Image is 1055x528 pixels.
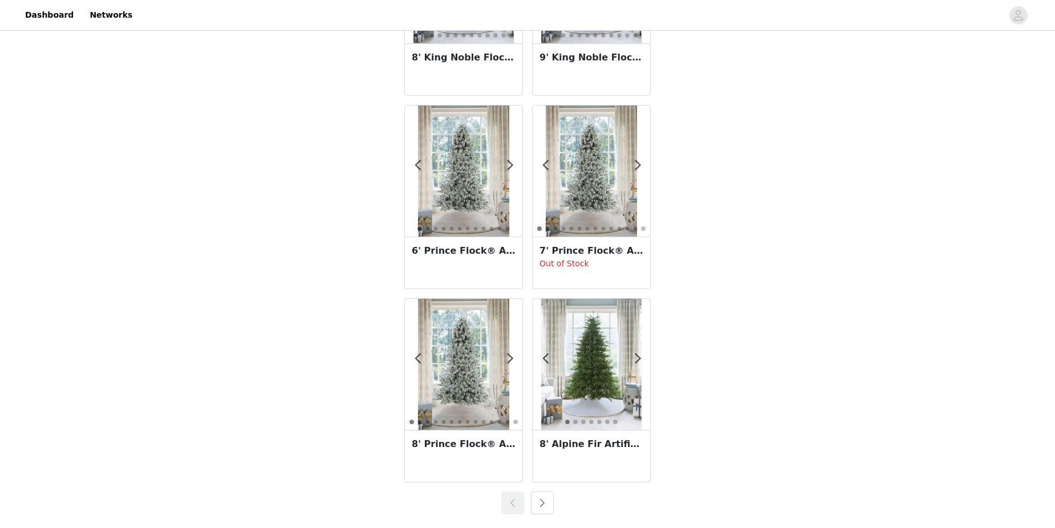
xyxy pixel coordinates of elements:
[573,419,578,425] button: 2
[616,33,622,38] button: 10
[497,226,502,231] button: 11
[545,226,550,231] button: 2
[481,419,486,425] button: 10
[581,419,586,425] button: 3
[413,33,419,38] button: 1
[585,33,590,38] button: 6
[537,226,542,231] button: 1
[473,226,478,231] button: 8
[509,33,514,38] button: 13
[425,226,431,231] button: 2
[445,33,451,38] button: 5
[640,226,646,231] button: 14
[539,437,643,451] h3: 8' Alpine Fir Artificial Christmas Tree Unlit
[608,33,614,38] button: 9
[624,226,630,231] button: 12
[83,2,139,28] a: Networks
[593,33,598,38] button: 7
[469,33,474,38] button: 8
[493,33,498,38] button: 11
[624,33,630,38] button: 11
[546,105,638,237] img: King of Christmas 7' Prince Flock® Artificial Christmas Tree with 400 Warm White LED Lights
[569,33,574,38] button: 4
[461,33,466,38] button: 7
[1013,6,1024,25] div: avatar
[501,33,506,38] button: 12
[453,33,458,38] button: 6
[18,2,80,28] a: Dashboard
[505,419,510,425] button: 13
[417,226,423,231] button: 1
[600,226,606,231] button: 9
[553,33,558,38] button: 2
[485,33,490,38] button: 10
[497,419,502,425] button: 12
[433,226,439,231] button: 3
[473,419,478,425] button: 9
[429,33,435,38] button: 3
[418,105,510,237] img: King of Christmas 6' Prince Flock® Artificial Christmas Tree with 350 Warm White LED Lights
[569,226,574,231] button: 5
[545,33,550,38] button: 1
[565,419,570,425] button: 1
[593,226,598,231] button: 8
[433,419,439,425] button: 4
[505,226,510,231] button: 12
[604,419,610,425] button: 6
[600,33,606,38] button: 8
[412,437,516,451] h3: 8' Prince Flock® Artificial Christmas Tree with 550 Warm White LED Lights
[632,226,638,231] button: 13
[441,226,447,231] button: 4
[513,419,518,425] button: 14
[489,419,494,425] button: 11
[577,33,582,38] button: 5
[608,226,614,231] button: 10
[418,299,510,430] img: King of Christmas 8' Prince Flock® Artificial Christmas Tree with 550 Warm White LED Lights
[465,419,470,425] button: 8
[425,419,431,425] button: 3
[477,33,482,38] button: 9
[457,419,462,425] button: 7
[561,226,566,231] button: 4
[489,226,494,231] button: 10
[632,33,638,38] button: 12
[412,51,516,64] h3: 8' King Noble Flock Artificial Christmas Tree Unlit
[539,51,643,64] h3: 9' King Noble Flock Artificial Christmas Tree Unlit
[541,299,641,430] img: King of Christmas 8' Alpine Fir Artificial Christmas Tree Unlit
[589,419,594,425] button: 4
[417,419,423,425] button: 2
[539,244,643,258] h3: 7' Prince Flock® Artificial Christmas Tree with 400 Warm White LED Lights
[616,226,622,231] button: 11
[437,33,443,38] button: 4
[612,419,618,425] button: 7
[412,244,516,258] h3: 6' Prince Flock® Artificial Christmas Tree with 350 Warm White LED Lights
[597,419,602,425] button: 5
[585,226,590,231] button: 7
[465,226,470,231] button: 7
[409,419,415,425] button: 1
[421,33,427,38] button: 2
[449,419,455,425] button: 6
[561,33,566,38] button: 3
[457,226,462,231] button: 6
[577,226,582,231] button: 6
[481,226,486,231] button: 9
[441,419,447,425] button: 5
[553,226,558,231] button: 3
[539,259,589,268] span: Out of Stock
[449,226,455,231] button: 5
